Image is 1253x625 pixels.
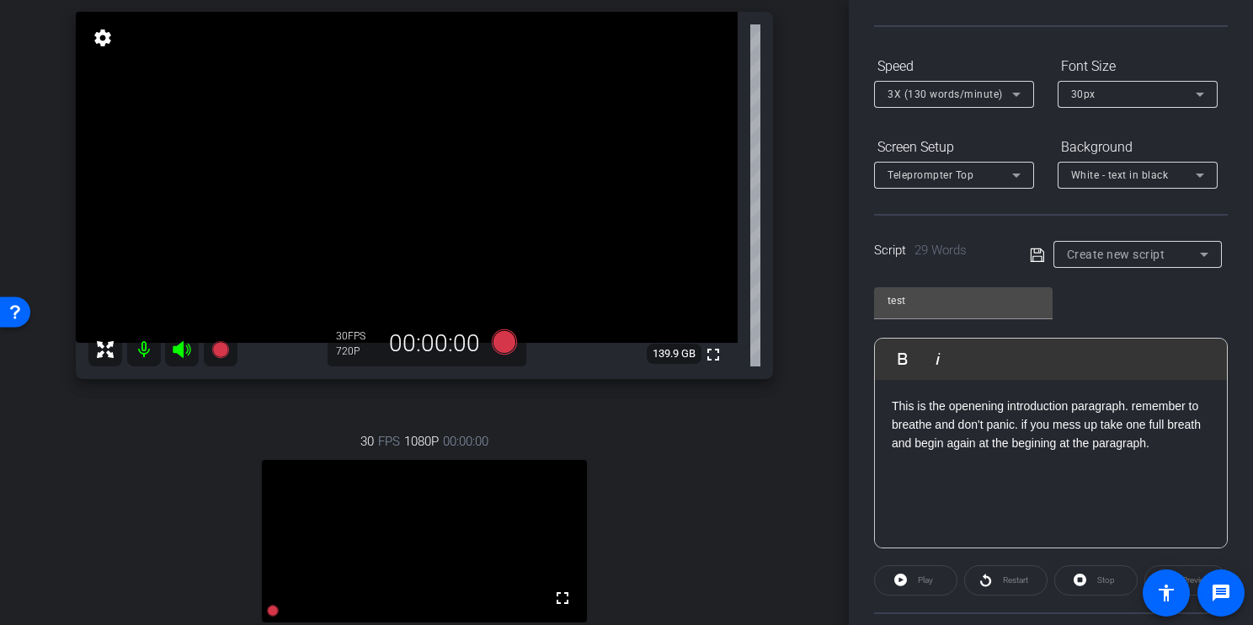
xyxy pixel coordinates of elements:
span: 1080P [404,432,439,451]
span: 30 [360,432,374,451]
span: 00:00:00 [443,432,488,451]
div: Background [1058,133,1218,162]
span: Teleprompter Top [888,169,973,181]
p: This is the openening introduction paragraph. remember to breathe and don't panic. if you mess up... [892,397,1210,453]
mat-icon: settings [91,28,115,48]
div: 720P [336,345,378,358]
span: 3X (130 words/minute) [888,88,1003,100]
div: Script [874,241,1006,260]
input: Title [888,291,1039,311]
mat-icon: fullscreen [703,345,723,365]
div: 30 [336,329,378,343]
span: Create new script [1067,248,1165,261]
div: 00:00:00 [378,329,491,358]
span: 139.9 GB [647,344,701,364]
span: 29 Words [914,243,967,258]
mat-icon: fullscreen [552,588,573,608]
span: FPS [378,432,400,451]
div: Font Size [1058,52,1218,81]
span: White - text in black [1071,169,1169,181]
span: FPS [348,330,365,342]
span: 30px [1071,88,1096,100]
div: Screen Setup [874,133,1034,162]
div: Speed [874,52,1034,81]
mat-icon: accessibility [1156,583,1176,603]
mat-icon: message [1211,583,1231,603]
